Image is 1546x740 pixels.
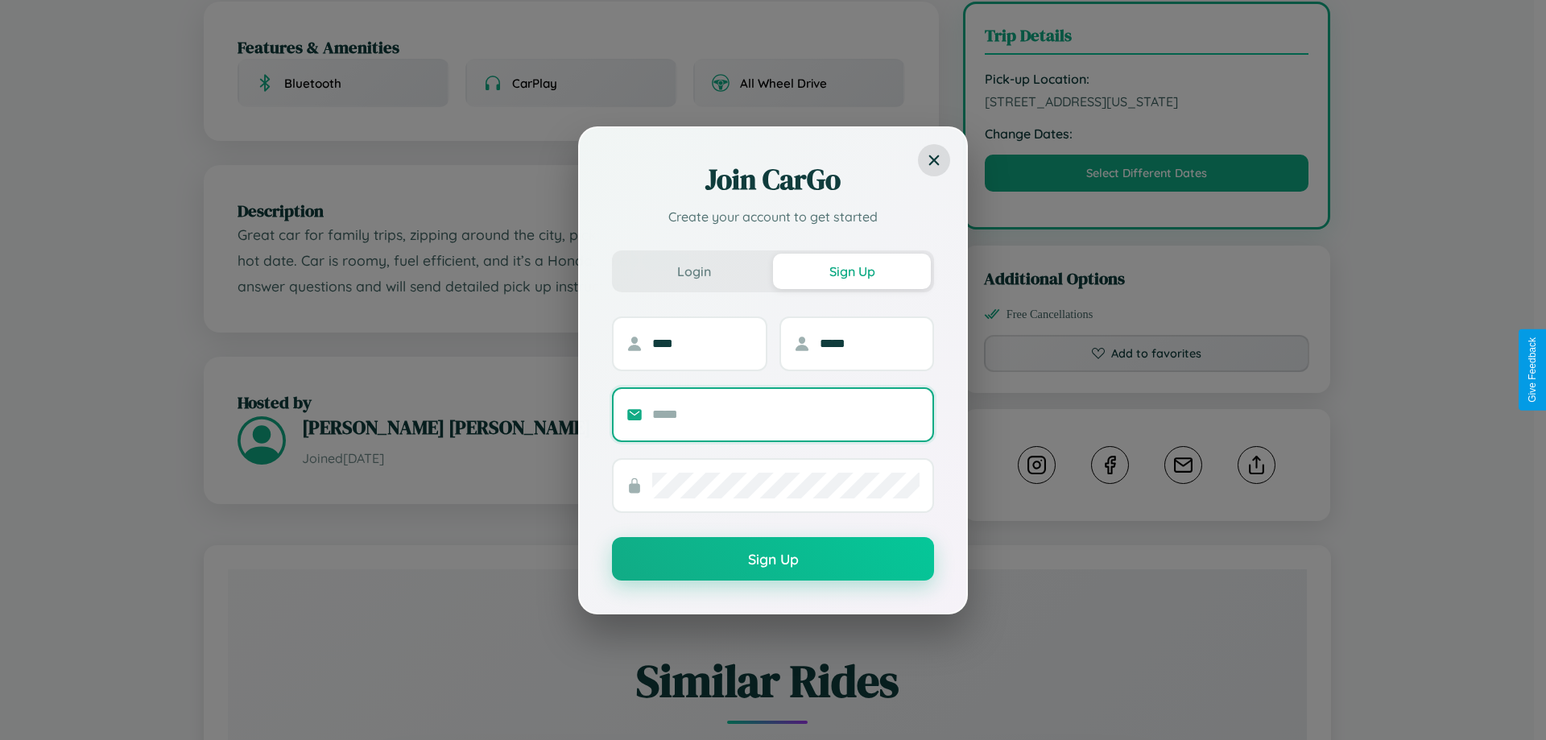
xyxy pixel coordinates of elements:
[1527,337,1538,403] div: Give Feedback
[612,160,934,199] h2: Join CarGo
[612,537,934,581] button: Sign Up
[612,207,934,226] p: Create your account to get started
[615,254,773,289] button: Login
[773,254,931,289] button: Sign Up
